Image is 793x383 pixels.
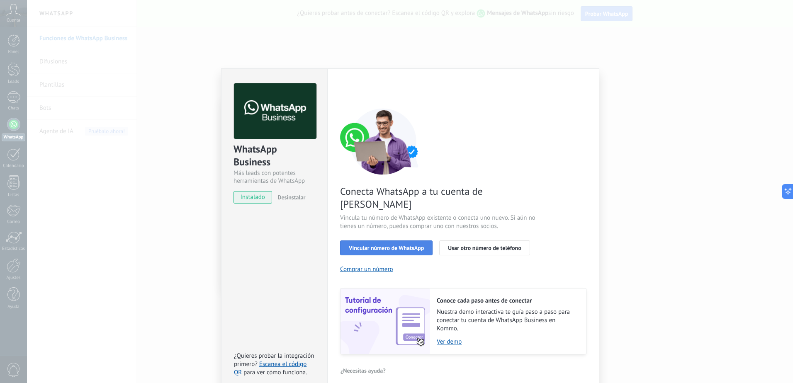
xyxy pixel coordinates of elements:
span: Vincula tu número de WhatsApp existente o conecta uno nuevo. Si aún no tienes un número, puedes c... [340,214,538,230]
img: logo_main.png [234,83,316,139]
h2: Conoce cada paso antes de conectar [437,297,578,305]
button: Usar otro número de teléfono [439,240,530,255]
span: Conecta WhatsApp a tu cuenta de [PERSON_NAME] [340,185,538,211]
span: instalado [234,191,272,204]
span: Desinstalar [277,194,305,201]
span: ¿Necesitas ayuda? [341,368,386,373]
img: connect number [340,108,427,175]
a: Ver demo [437,338,578,346]
div: WhatsApp Business [234,143,315,169]
span: Nuestra demo interactiva te guía paso a paso para conectar tu cuenta de WhatsApp Business en Kommo. [437,308,578,333]
button: Comprar un número [340,265,393,273]
button: Vincular número de WhatsApp [340,240,433,255]
button: ¿Necesitas ayuda? [340,364,386,377]
span: Usar otro número de teléfono [448,245,521,251]
a: Escanea el código QR [234,360,306,376]
span: ¿Quieres probar la integración primero? [234,352,314,368]
span: Vincular número de WhatsApp [349,245,424,251]
button: Desinstalar [274,191,305,204]
div: Más leads con potentes herramientas de WhatsApp [234,169,315,185]
span: para ver cómo funciona. [243,368,307,376]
